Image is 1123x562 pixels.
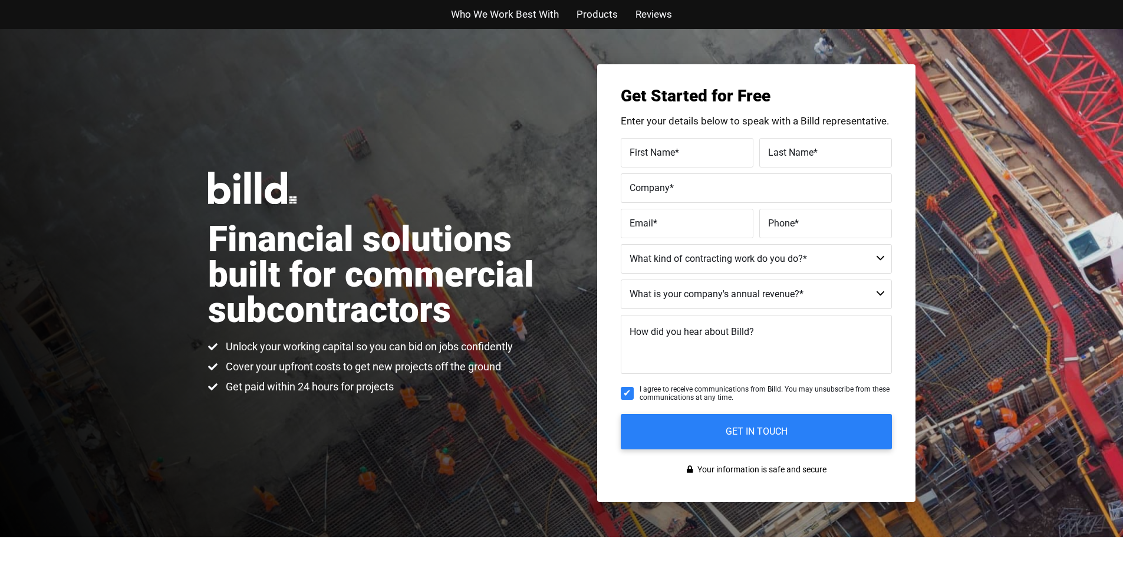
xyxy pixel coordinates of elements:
[451,6,559,23] a: Who We Work Best With
[630,217,653,228] span: Email
[630,182,670,193] span: Company
[621,387,634,400] input: I agree to receive communications from Billd. You may unsubscribe from these communications at an...
[630,146,675,157] span: First Name
[768,217,795,228] span: Phone
[577,6,618,23] a: Products
[635,6,672,23] a: Reviews
[694,461,826,478] span: Your information is safe and secure
[223,380,394,394] span: Get paid within 24 hours for projects
[630,326,754,337] span: How did you hear about Billd?
[768,146,814,157] span: Last Name
[621,414,892,449] input: GET IN TOUCH
[223,340,513,354] span: Unlock your working capital so you can bid on jobs confidently
[208,222,562,328] h1: Financial solutions built for commercial subcontractors
[223,360,501,374] span: Cover your upfront costs to get new projects off the ground
[640,385,892,402] span: I agree to receive communications from Billd. You may unsubscribe from these communications at an...
[621,88,892,104] h3: Get Started for Free
[621,116,892,126] p: Enter your details below to speak with a Billd representative.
